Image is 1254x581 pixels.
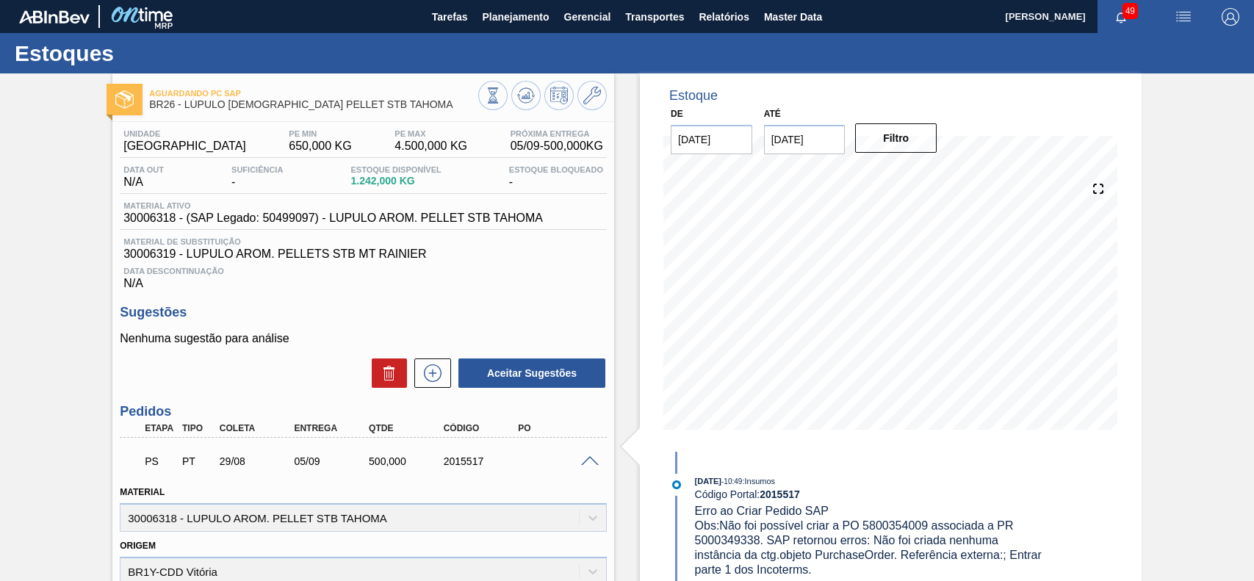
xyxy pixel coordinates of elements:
[564,8,611,26] span: Gerencial
[577,81,607,110] button: Ir ao Master Data / Geral
[120,305,607,320] h3: Sugestões
[365,423,448,433] div: Qtde
[290,455,373,467] div: 05/09/2025
[511,129,603,138] span: Próxima Entrega
[855,123,937,153] button: Filtro
[1222,8,1239,26] img: Logout
[505,165,607,189] div: -
[742,477,775,486] span: : Insumos
[350,165,441,174] span: Estoque Disponível
[350,176,441,187] span: 1.242,000 KG
[120,404,607,419] h3: Pedidos
[764,8,822,26] span: Master Data
[289,129,351,138] span: PE MIN
[394,129,467,138] span: PE MAX
[228,165,287,189] div: -
[15,45,275,62] h1: Estoques
[695,488,1044,500] div: Código Portal:
[364,358,407,388] div: Excluir Sugestões
[407,358,451,388] div: Nova sugestão
[514,423,597,433] div: PO
[120,261,607,290] div: N/A
[120,332,607,345] p: Nenhuma sugestão para análise
[123,165,164,174] span: Data out
[695,505,829,517] span: Erro ao Criar Pedido SAP
[440,423,523,433] div: Código
[123,248,603,261] span: 30006319 - LUPULO AROM. PELLETS STB MT RAINIER
[1175,8,1192,26] img: userActions
[760,488,800,500] strong: 2015517
[672,480,681,489] img: atual
[764,125,846,154] input: dd/mm/yyyy
[695,519,1045,576] span: Obs: Não foi possível criar a PO 5800354009 associada a PR 5000349338. SAP retornou erros: Não fo...
[289,140,351,153] span: 650,000 KG
[123,267,603,275] span: Data Descontinuação
[290,423,373,433] div: Entrega
[123,237,603,246] span: Material de Substituição
[764,109,781,119] label: Até
[394,140,467,153] span: 4.500,000 KG
[669,88,718,104] div: Estoque
[432,8,468,26] span: Tarefas
[141,445,179,477] div: Aguardando PC SAP
[120,165,167,189] div: N/A
[216,423,299,433] div: Coleta
[511,140,603,153] span: 05/09 - 500,000 KG
[120,487,165,497] label: Material
[123,201,543,210] span: Material ativo
[149,99,478,110] span: BR26 - LÚPULO AROMÁTICO PELLET STB TAHOMA
[123,129,246,138] span: Unidade
[231,165,283,174] span: Suficiência
[482,8,549,26] span: Planejamento
[671,109,683,119] label: De
[365,455,448,467] div: 500,000
[123,212,543,225] span: 30006318 - (SAP Legado: 50499097) - LUPULO AROM. PELLET STB TAHOMA
[115,90,134,109] img: Ícone
[19,10,90,24] img: TNhmsLtSVTkK8tSr43FrP2fwEKptu5GPRR3wAAAABJRU5ErkJggg==
[721,477,742,486] span: - 10:49
[511,81,541,110] button: Atualizar Gráfico
[458,358,605,388] button: Aceitar Sugestões
[699,8,749,26] span: Relatórios
[141,423,179,433] div: Etapa
[440,455,523,467] div: 2015517
[123,140,246,153] span: [GEOGRAPHIC_DATA]
[1123,3,1138,19] span: 49
[149,89,478,98] span: Aguardando PC SAP
[179,455,217,467] div: Pedido de Transferência
[478,81,508,110] button: Visão Geral dos Estoques
[145,455,176,467] p: PS
[671,125,752,154] input: dd/mm/yyyy
[451,357,607,389] div: Aceitar Sugestões
[695,477,721,486] span: [DATE]
[179,423,217,433] div: Tipo
[544,81,574,110] button: Programar Estoque
[1098,7,1145,27] button: Notificações
[625,8,684,26] span: Transportes
[216,455,299,467] div: 29/08/2025
[509,165,603,174] span: Estoque Bloqueado
[120,541,156,551] label: Origem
